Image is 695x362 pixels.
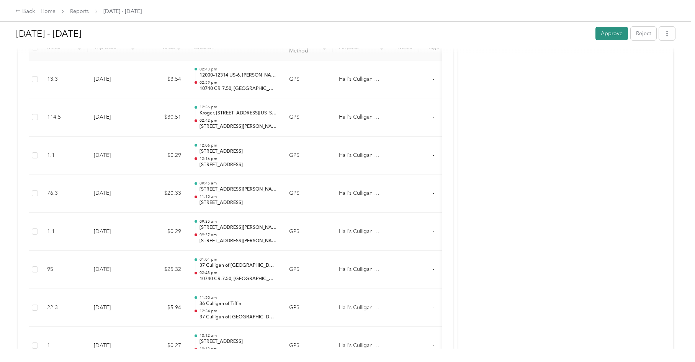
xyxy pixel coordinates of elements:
td: 114.5 [41,98,88,137]
p: 10740 CR-7.50, [GEOGRAPHIC_DATA], [GEOGRAPHIC_DATA] [200,85,277,92]
p: 09:45 am [200,181,277,186]
td: [DATE] [88,60,141,99]
td: $25.32 [141,251,187,289]
td: Hall's Culligan Water [333,174,390,213]
td: GPS [283,251,333,289]
p: [STREET_ADDRESS] [200,161,277,168]
td: 76.3 [41,174,88,213]
td: GPS [283,174,333,213]
td: Hall's Culligan Water [333,60,390,99]
p: 10740 CR-7.50, [GEOGRAPHIC_DATA], [GEOGRAPHIC_DATA] [200,276,277,282]
p: 37 Culligan of [GEOGRAPHIC_DATA] [200,314,277,321]
td: [DATE] [88,137,141,175]
td: [DATE] [88,98,141,137]
span: - [433,228,434,235]
p: [STREET_ADDRESS][PERSON_NAME] [200,238,277,245]
p: 01:01 pm [200,257,277,262]
p: 02:43 pm [200,67,277,72]
span: - [433,266,434,272]
span: - [433,114,434,120]
td: 1.1 [41,213,88,251]
iframe: Everlance-gr Chat Button Frame [652,319,695,362]
td: $0.29 [141,137,187,175]
p: [STREET_ADDRESS] [200,199,277,206]
td: GPS [283,60,333,99]
span: - [433,152,434,158]
td: GPS [283,289,333,327]
h1: Aug 1 - 31, 2025 [16,24,590,43]
span: - [433,304,434,311]
p: 12:26 pm [200,104,277,110]
p: 37 Culligan of [GEOGRAPHIC_DATA] [200,262,277,269]
p: 12000–12314 US-6, [PERSON_NAME], [GEOGRAPHIC_DATA] [200,72,277,79]
td: [DATE] [88,289,141,327]
p: 12:06 pm [200,143,277,148]
td: GPS [283,137,333,175]
p: 02:43 pm [200,270,277,276]
p: 11:15 am [200,194,277,199]
td: Hall's Culligan Water [333,137,390,175]
td: [DATE] [88,174,141,213]
div: Back [15,7,35,16]
p: [STREET_ADDRESS] [200,148,277,155]
span: - [433,76,434,82]
td: [DATE] [88,251,141,289]
td: Hall's Culligan Water [333,251,390,289]
p: [STREET_ADDRESS][PERSON_NAME][US_STATE] [200,123,277,130]
td: $0.29 [141,213,187,251]
td: $20.33 [141,174,187,213]
a: Reports [70,8,89,15]
td: $3.54 [141,60,187,99]
p: 36 Culligan of Tiffin [200,300,277,307]
p: [STREET_ADDRESS][PERSON_NAME] [200,186,277,193]
p: [STREET_ADDRESS] [200,338,277,345]
td: GPS [283,98,333,137]
td: 13.3 [41,60,88,99]
a: Home [41,8,56,15]
p: 10:12 am [200,333,277,338]
td: 1.1 [41,137,88,175]
td: $5.94 [141,289,187,327]
p: 12:24 pm [200,308,277,314]
p: 12:16 pm [200,156,277,161]
p: 09:35 am [200,219,277,224]
td: GPS [283,213,333,251]
p: 02:59 pm [200,80,277,85]
p: 09:37 am [200,232,277,238]
p: 10:13 am [200,346,277,352]
td: 95 [41,251,88,289]
p: [STREET_ADDRESS][PERSON_NAME] [200,224,277,231]
span: [DATE] - [DATE] [103,7,142,15]
button: Reject [631,27,656,40]
td: [DATE] [88,213,141,251]
p: Kroger, [STREET_ADDRESS][US_STATE] [200,110,277,117]
span: - [433,190,434,196]
button: Approve [595,27,628,40]
td: Hall's Culligan Water [333,289,390,327]
td: $30.51 [141,98,187,137]
p: 02:42 pm [200,118,277,123]
td: Hall's Culligan Water [333,98,390,137]
td: Hall's Culligan Water [333,213,390,251]
span: - [433,342,434,349]
p: 11:50 am [200,295,277,300]
td: 22.3 [41,289,88,327]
